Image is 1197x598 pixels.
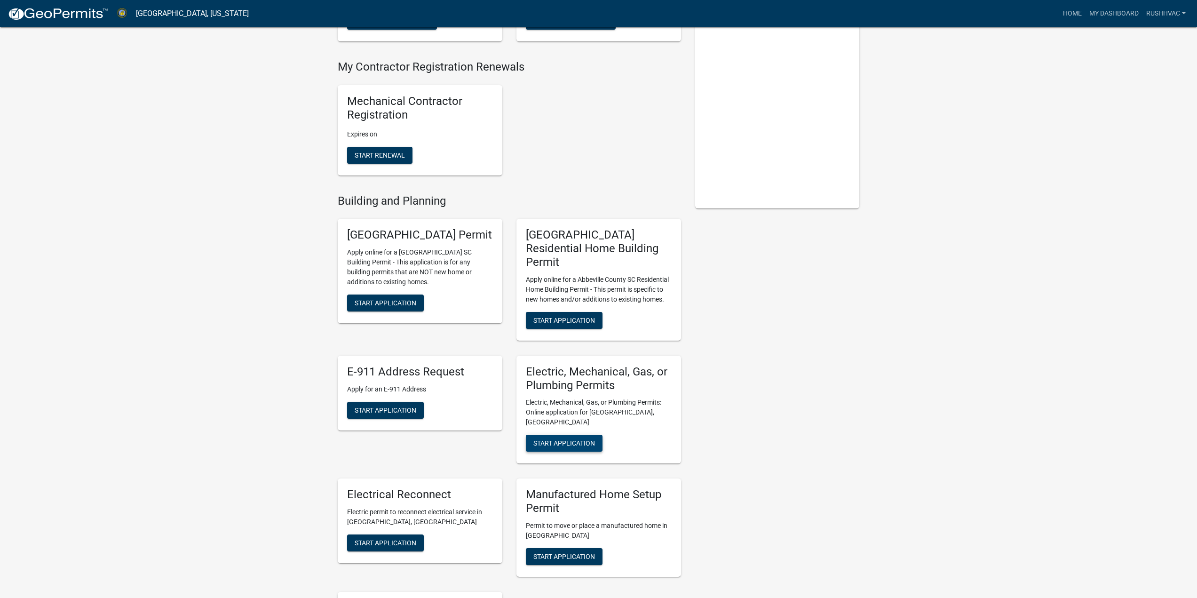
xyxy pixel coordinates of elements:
h5: [GEOGRAPHIC_DATA] Permit [347,228,493,242]
button: Start Application [347,295,424,311]
h5: Manufactured Home Setup Permit [526,488,672,515]
button: Start Application [347,534,424,551]
a: My Dashboard [1086,5,1142,23]
span: Start Application [355,406,416,414]
h4: Building and Planning [338,194,681,208]
p: Apply online for a Abbeville County SC Residential Home Building Permit - This permit is specific... [526,275,672,304]
p: Electric, Mechanical, Gas, or Plumbing Permits: Online application for [GEOGRAPHIC_DATA], [GEOGRA... [526,398,672,427]
a: [GEOGRAPHIC_DATA], [US_STATE] [136,6,249,22]
p: Electric permit to reconnect electrical service in [GEOGRAPHIC_DATA], [GEOGRAPHIC_DATA] [347,507,493,527]
a: Home [1059,5,1086,23]
h5: Electric, Mechanical, Gas, or Plumbing Permits [526,365,672,392]
img: Abbeville County, South Carolina [116,7,128,20]
span: Start Application [355,299,416,307]
button: Start Application [526,548,602,565]
h5: Mechanical Contractor Registration [347,95,493,122]
h4: My Contractor Registration Renewals [338,60,681,74]
span: Start Application [533,316,595,324]
button: Start Application [526,435,602,452]
p: Apply for an E-911 Address [347,384,493,394]
span: Start Application [355,539,416,547]
h5: Electrical Reconnect [347,488,493,502]
button: Start Application [526,312,602,329]
p: Apply online for a [GEOGRAPHIC_DATA] SC Building Permit - This application is for any building pe... [347,247,493,287]
span: Start Application [533,553,595,560]
wm-registration-list-section: My Contractor Registration Renewals [338,60,681,183]
p: Permit to move or place a manufactured home in [GEOGRAPHIC_DATA] [526,521,672,541]
span: Start Renewal [355,151,405,159]
span: Start Application [533,439,595,447]
h5: E-911 Address Request [347,365,493,379]
p: Expires on [347,129,493,139]
h5: [GEOGRAPHIC_DATA] Residential Home Building Permit [526,228,672,269]
button: Start Renewal [347,147,412,164]
button: Start Application [347,402,424,419]
a: Rushhvac [1142,5,1189,23]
